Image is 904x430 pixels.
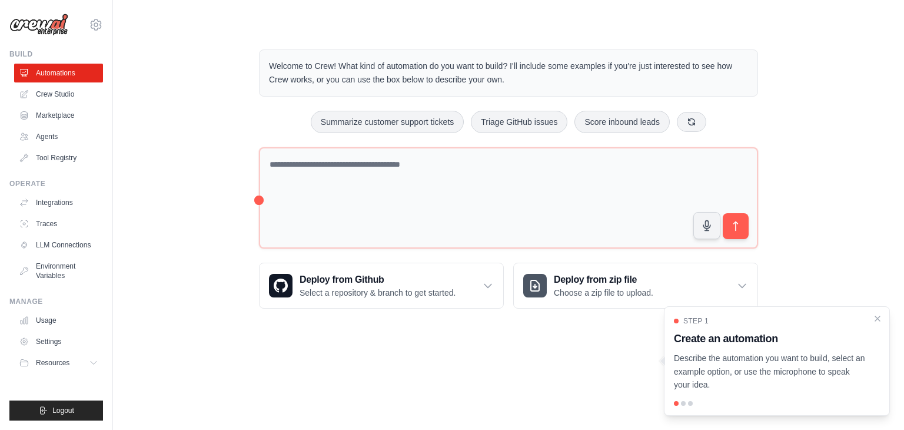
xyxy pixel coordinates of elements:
button: Logout [9,401,103,421]
a: Crew Studio [14,85,103,104]
span: Resources [36,358,69,368]
div: Operate [9,179,103,188]
a: Tool Registry [14,148,103,167]
button: Triage GitHub issues [471,111,567,133]
button: Summarize customer support tickets [311,111,464,133]
div: Manage [9,297,103,306]
h3: Deploy from Github [300,273,456,287]
span: Step 1 [683,316,709,326]
img: Logo [9,14,68,36]
div: Build [9,49,103,59]
p: Welcome to Crew! What kind of automation do you want to build? I'll include some examples if you'... [269,59,748,87]
a: Integrations [14,193,103,212]
p: Select a repository & branch to get started. [300,287,456,299]
a: Automations [14,64,103,82]
p: Describe the automation you want to build, select an example option, or use the microphone to spe... [674,352,866,392]
a: Usage [14,311,103,330]
button: Score inbound leads [574,111,670,133]
h3: Create an automation [674,330,866,347]
a: Marketplace [14,106,103,125]
a: Agents [14,127,103,146]
a: Settings [14,332,103,351]
a: LLM Connections [14,236,103,254]
h3: Deploy from zip file [554,273,653,287]
p: Choose a zip file to upload. [554,287,653,299]
button: Close walkthrough [873,314,882,323]
button: Resources [14,353,103,372]
a: Environment Variables [14,257,103,285]
span: Logout [52,406,74,415]
a: Traces [14,214,103,233]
